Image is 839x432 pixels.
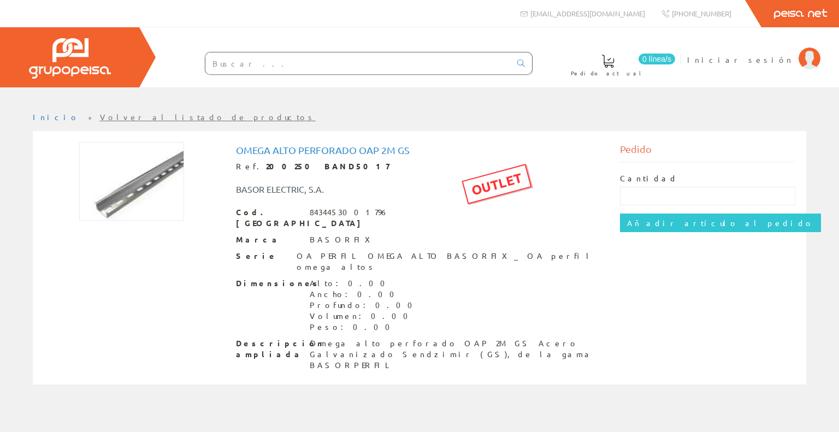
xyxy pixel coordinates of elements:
[639,54,675,64] span: 0 línea/s
[29,38,111,79] img: Grupo Peisa
[310,322,419,333] div: Peso: 0.00
[462,164,531,204] div: OUTLET
[310,300,419,311] div: Profundo: 0.00
[236,338,302,360] span: Descripción ampliada
[687,54,793,65] span: Iniciar sesión
[672,9,731,18] span: [PHONE_NUMBER]
[310,207,389,218] div: 8434453001796
[310,311,419,322] div: Volumen: 0.00
[228,183,452,196] div: BASOR ELECTRIC, S.A.
[236,161,604,172] div: Ref.
[530,9,645,18] span: [EMAIL_ADDRESS][DOMAIN_NAME]
[297,251,604,273] div: OA PERFIL OMEGA ALTO BASORFIX_ OA perfil omega altos
[620,173,678,184] label: Cantidad
[236,234,302,245] span: Marca
[620,214,821,232] input: Añadir artículo al pedido
[310,338,604,371] div: Omega alto perforado OAP 2M GS Acero Galvanizado Sendzimir (GS), de la gama BASORPERFIL
[687,45,820,56] a: Iniciar sesión
[100,112,316,122] a: Volver al listado de productos
[571,68,645,79] span: Pedido actual
[310,234,377,245] div: BASORFIX
[310,278,419,289] div: Alto: 0.00
[33,112,79,122] a: Inicio
[620,142,796,162] div: Pedido
[266,161,389,171] strong: 200250 BAND5017
[236,207,302,229] span: Cod. [GEOGRAPHIC_DATA]
[236,278,302,289] span: Dimensiones
[205,52,511,74] input: Buscar ...
[79,142,184,221] img: Foto artículo Omega alto perforado OAP 2M GS (192x143.62204724409)
[310,289,419,300] div: Ancho: 0.00
[236,145,604,156] h1: Omega alto perforado OAP 2M GS
[236,251,288,262] span: Serie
